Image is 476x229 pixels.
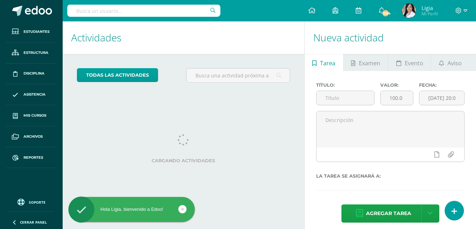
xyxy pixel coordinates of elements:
input: Busca una actividad próxima aquí... [187,68,289,82]
a: Aviso [431,54,469,71]
div: Hola Ligia, bienvenido a Edoo! [68,206,195,213]
img: 370ed853a3a320774bc16059822190fc.png [402,4,416,18]
a: Archivos [6,126,57,147]
span: Disciplina [23,71,45,76]
span: Mi Perfil [422,11,438,17]
a: Soporte [9,197,54,207]
span: Examen [359,55,380,72]
span: Reportes [23,155,43,161]
input: Fecha de entrega [419,91,464,105]
span: Mis cursos [23,113,46,118]
a: Tarea [305,54,343,71]
input: Busca un usuario... [67,5,220,17]
span: Evento [405,55,423,72]
a: Reportes [6,147,57,168]
span: 1594 [382,9,389,17]
span: Aviso [448,55,462,72]
a: Evento [388,54,431,71]
span: Cerrar panel [20,220,47,225]
span: Agregar tarea [366,205,411,222]
label: La tarea se asignará a: [316,173,465,179]
span: Soporte [29,200,46,205]
a: todas las Actividades [77,68,158,82]
label: Valor: [380,82,413,88]
span: Estudiantes [23,29,49,35]
a: Estudiantes [6,21,57,42]
span: Ligia [422,4,438,11]
input: Título [317,91,375,105]
label: Título: [316,82,375,88]
label: Cargando actividades [77,158,290,163]
span: Archivos [23,134,43,139]
a: Examen [344,54,388,71]
a: Mis cursos [6,105,57,126]
span: Estructura [23,50,48,56]
a: Disciplina [6,63,57,85]
h1: Actividades [71,21,296,54]
label: Fecha: [419,82,465,88]
span: Tarea [320,55,335,72]
span: Asistencia [23,92,46,97]
input: Puntos máximos [381,91,413,105]
h1: Nueva actividad [313,21,467,54]
a: Estructura [6,42,57,63]
a: Asistencia [6,84,57,105]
